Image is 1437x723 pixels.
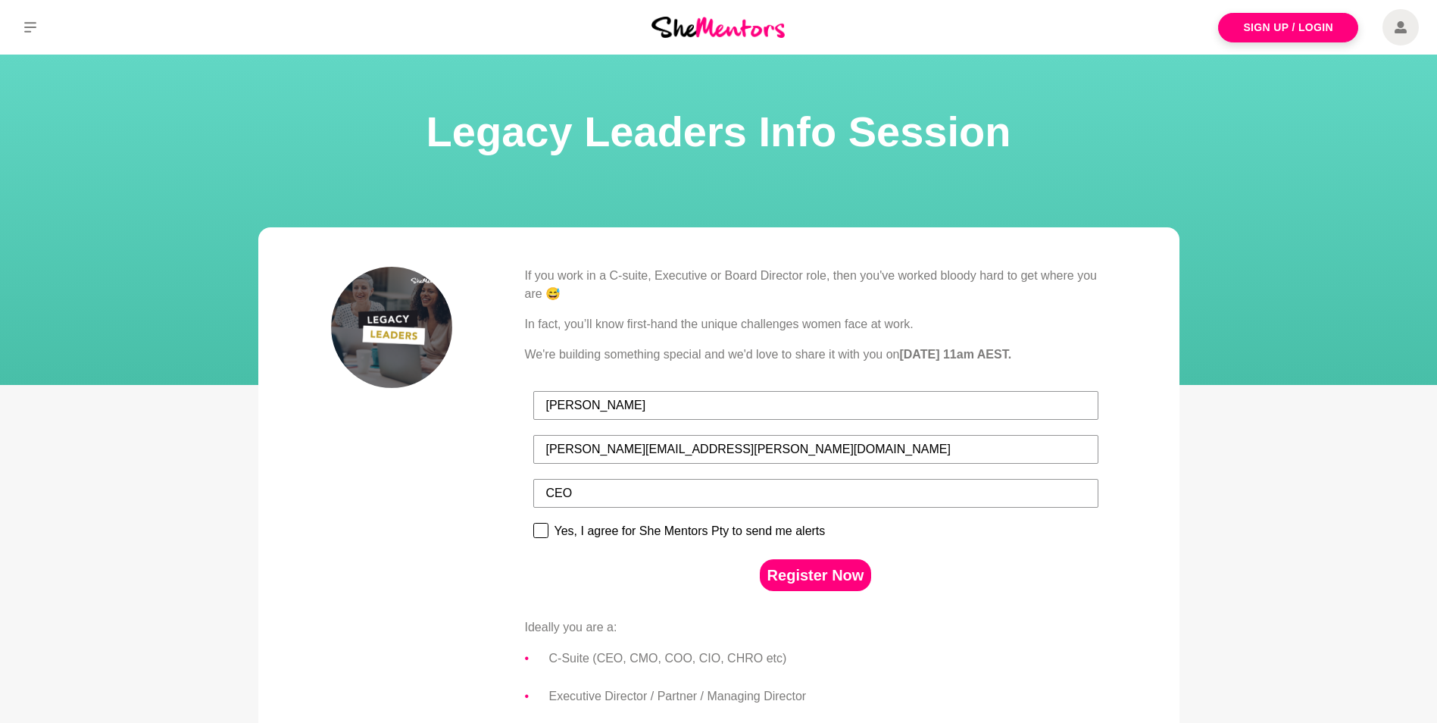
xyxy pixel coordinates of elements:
[525,267,1107,303] p: If you work in a C-suite, Executive or Board Director role, then you've worked bloody hard to get...
[760,559,872,591] button: Register Now
[549,687,1107,706] li: Executive Director / Partner / Managing Director
[18,103,1419,161] h1: Legacy Leaders Info Session
[899,348,1011,361] strong: [DATE] 11am AEST.
[525,346,1107,364] p: We're building something special and we'd love to share it with you on
[549,649,1107,668] li: C-Suite (CEO, CMO, COO, CIO, CHRO etc)
[525,315,1107,333] p: In fact, you’ll know first-hand the unique challenges women face at work.
[533,435,1098,464] input: Email
[525,618,1107,637] p: Ideally you are a:
[554,524,826,538] div: Yes, I agree for She Mentors Pty to send me alerts
[533,391,1098,420] input: First Name
[651,17,785,37] img: She Mentors Logo
[533,479,1098,508] input: Job Tile (Past / Present)
[1218,13,1358,42] a: Sign Up / Login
